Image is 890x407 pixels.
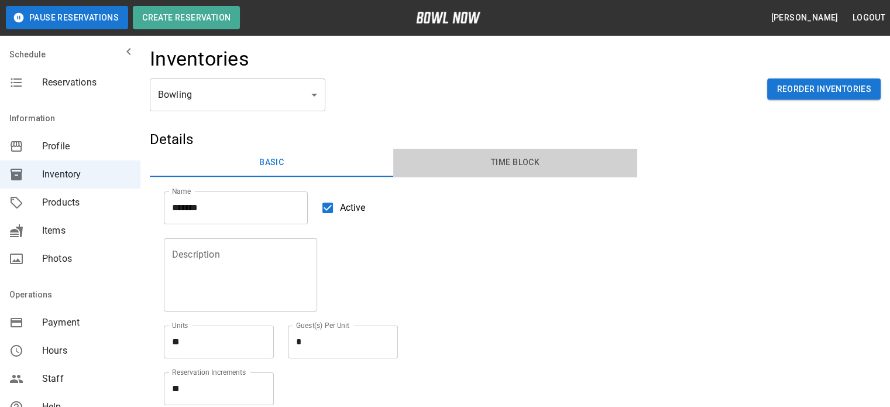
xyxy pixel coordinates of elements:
[150,78,325,111] div: Bowling
[42,372,131,386] span: Staff
[150,149,393,177] button: Basic
[150,149,637,177] div: basic tabs example
[133,6,240,29] button: Create Reservation
[150,130,637,149] h5: Details
[393,149,637,177] button: Time Block
[6,6,128,29] button: Pause Reservations
[42,344,131,358] span: Hours
[848,7,890,29] button: Logout
[42,224,131,238] span: Items
[340,201,366,215] span: Active
[150,47,249,71] h4: Inventories
[766,7,843,29] button: [PERSON_NAME]
[42,252,131,266] span: Photos
[767,78,881,100] button: Reorder Inventories
[42,316,131,330] span: Payment
[42,76,131,90] span: Reservations
[42,167,131,182] span: Inventory
[416,12,480,23] img: logo
[42,196,131,210] span: Products
[42,139,131,153] span: Profile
